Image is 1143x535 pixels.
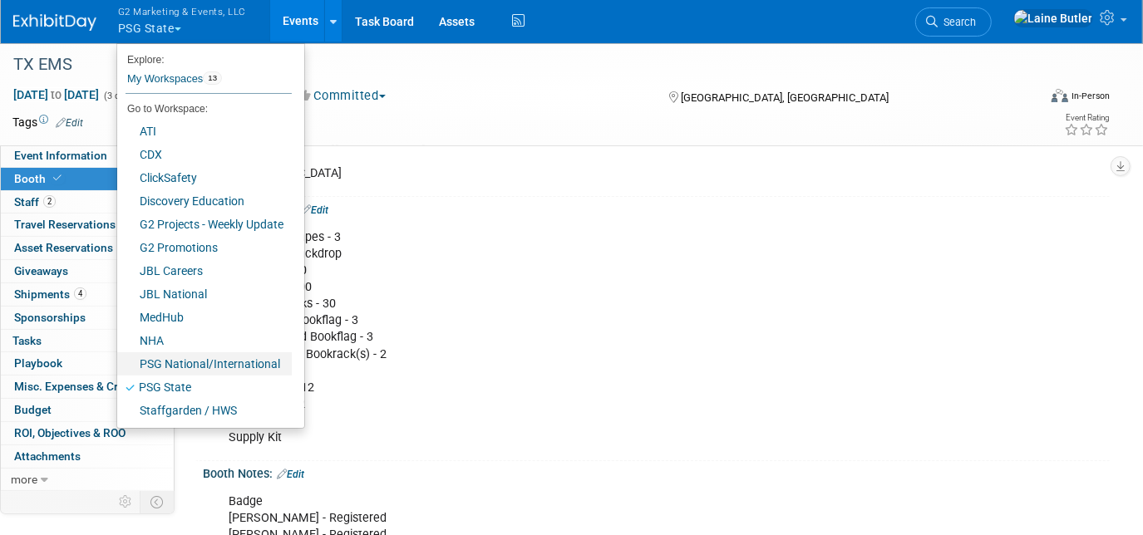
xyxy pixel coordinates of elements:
[117,282,292,306] a: JBL National
[12,87,100,102] span: [DATE] [DATE]
[11,473,37,486] span: more
[14,264,68,277] span: Giveaways
[117,143,292,166] a: CDX
[117,166,292,189] a: ClickSafety
[14,218,116,231] span: Travel Reservations
[48,88,64,101] span: to
[1,307,174,329] a: Sponsorships
[117,120,292,143] a: ATI
[117,236,292,259] a: G2 Promotions
[1,445,174,468] a: Attachments
[117,259,292,282] a: JBL Careers
[14,356,62,370] span: Playbook
[1,330,174,352] a: Tasks
[1,352,174,375] a: Playbook
[117,98,292,120] li: Go to Workspace:
[13,14,96,31] img: ExhibitDay
[1052,89,1068,102] img: Format-Inperson.png
[117,399,292,422] a: Staffgarden / HWS
[12,114,83,130] td: Tags
[1,168,174,190] a: Booth
[1,237,174,259] a: Asset Reservations
[1,191,174,214] a: Staff2
[14,449,81,463] span: Attachments
[948,86,1110,111] div: Event Format
[14,241,113,254] span: Asset Reservations
[118,2,246,20] span: G2 Marketing & Events, LLC
[14,311,86,324] span: Sponsorships
[117,213,292,236] a: G2 Projects - Weekly Update
[14,195,56,209] span: Staff
[117,189,292,213] a: Discovery Education
[117,306,292,329] a: MedHub
[7,50,1017,80] div: TX EMS
[126,65,292,93] a: My Workspaces13
[14,426,126,439] span: ROI, Objectives & ROO
[111,491,140,513] td: Personalize Event Tab Strip
[682,91,889,104] span: [GEOGRAPHIC_DATA], [GEOGRAPHIC_DATA]
[117,50,292,65] li: Explore:
[56,117,83,129] a: Edit
[1013,9,1093,27] img: Laine Butler
[117,375,292,399] a: PSG State
[203,197,1110,218] div: Shipped from G2:
[217,221,934,454] div: PSG Table drapes - 3 10x20 PSG Backdrop ECSI Pens - 20 PSG Pens - 100 PSG Notebooks - 30 New Edit...
[938,16,976,28] span: Search
[117,329,292,352] a: NHA
[140,491,175,513] td: Toggle Event Tabs
[293,87,392,105] button: Committed
[1,214,174,236] a: Travel Reservations
[1,375,174,398] a: Misc. Expenses & Credits
[1,260,174,282] a: Giveaways
[203,461,1110,483] div: Booth Notes:
[117,352,292,375] a: PSG National/International
[74,287,86,300] span: 4
[277,469,304,480] a: Edit
[915,7,992,37] a: Search
[12,334,42,347] span: Tasks
[1,469,174,491] a: more
[43,195,56,208] span: 2
[53,174,62,183] i: Booth reservation complete
[14,380,144,393] span: Misc. Expenses & Credits
[301,204,328,216] a: Edit
[1,399,174,421] a: Budget
[1,145,174,167] a: Event Information
[1064,114,1109,122] div: Event Rating
[203,71,222,85] span: 13
[102,91,137,101] span: (3 days)
[14,403,52,416] span: Budget
[14,149,107,162] span: Event Information
[1,422,174,444] a: ROI, Objectives & ROO
[14,172,65,185] span: Booth
[1071,90,1110,102] div: In-Person
[1,283,174,306] a: Shipments4
[14,287,86,301] span: Shipments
